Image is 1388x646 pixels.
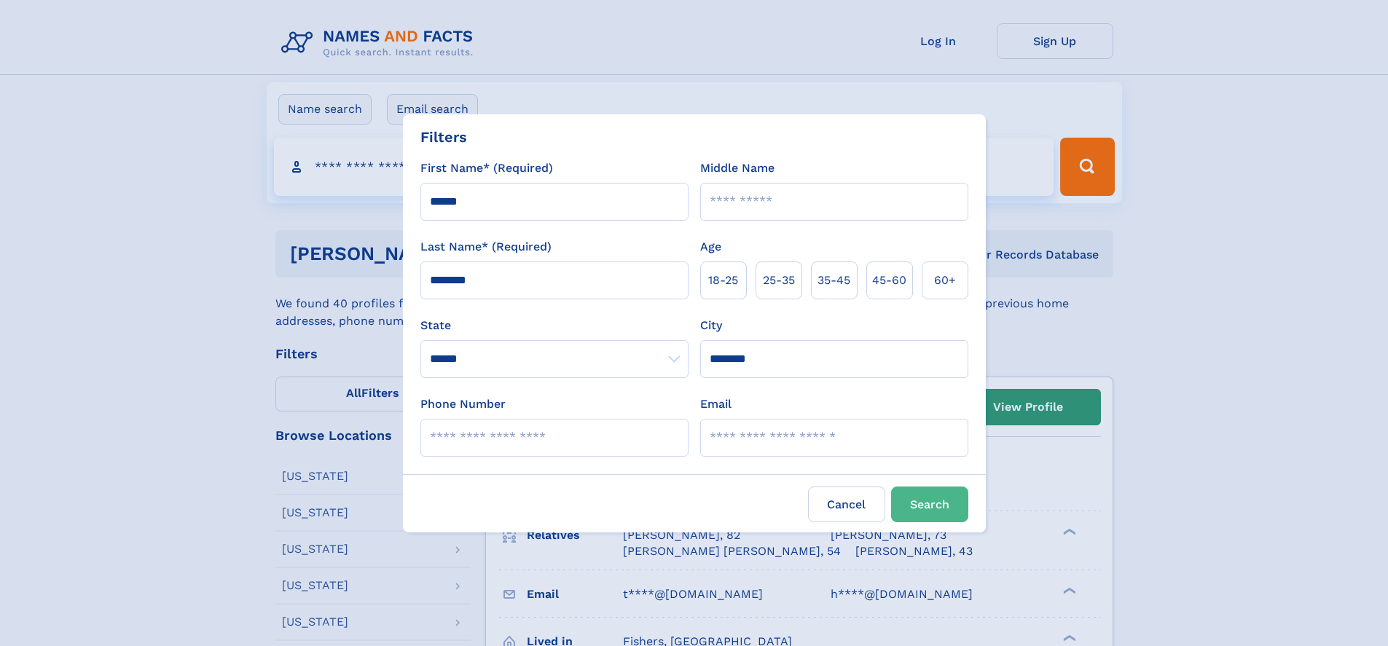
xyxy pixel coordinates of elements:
[700,395,732,413] label: Email
[420,159,553,177] label: First Name* (Required)
[420,126,467,148] div: Filters
[891,487,968,522] button: Search
[763,272,795,289] span: 25‑35
[700,317,722,334] label: City
[934,272,956,289] span: 60+
[420,395,506,413] label: Phone Number
[872,272,906,289] span: 45‑60
[420,317,689,334] label: State
[700,159,775,177] label: Middle Name
[817,272,850,289] span: 35‑45
[808,487,885,522] label: Cancel
[420,238,552,256] label: Last Name* (Required)
[708,272,738,289] span: 18‑25
[700,238,721,256] label: Age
